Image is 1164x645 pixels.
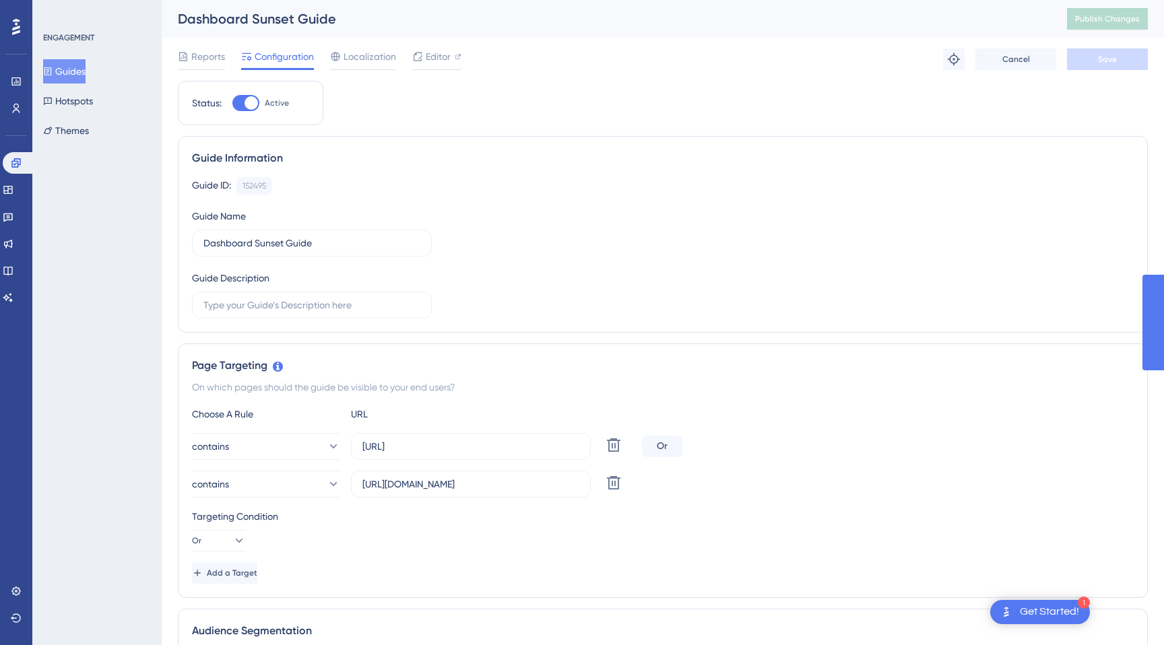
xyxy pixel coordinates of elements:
button: contains [192,433,340,460]
div: Get Started! [1020,605,1079,619]
span: Add a Target [207,568,257,578]
img: launcher-image-alternative-text [998,604,1014,620]
div: On which pages should the guide be visible to your end users? [192,379,1134,395]
div: Open Get Started! checklist, remaining modules: 1 [990,600,1090,624]
iframe: UserGuiding AI Assistant Launcher [1107,592,1148,632]
input: yourwebsite.com/path [362,439,579,454]
div: 1 [1078,597,1090,609]
div: Guide Information [192,150,1134,166]
button: Publish Changes [1067,8,1148,30]
span: contains [192,438,229,454]
span: Configuration [255,48,314,65]
div: URL [351,406,499,422]
div: Dashboard Sunset Guide [178,9,1033,28]
span: Active [265,98,289,108]
div: Status: [192,95,222,111]
span: Reports [191,48,225,65]
div: Choose A Rule [192,406,340,422]
div: Guide Name [192,208,246,224]
button: Or [192,530,246,551]
input: Type your Guide’s Description here [203,298,420,312]
span: Or [192,535,201,546]
input: yourwebsite.com/path [362,477,579,491]
input: Type your Guide’s Name here [203,236,420,250]
span: Publish Changes [1075,13,1140,24]
div: Audience Segmentation [192,623,1134,639]
button: Guides [43,59,86,83]
button: Themes [43,118,89,143]
div: Guide ID: [192,177,231,195]
div: 152495 [243,180,266,191]
button: Hotspots [43,89,93,113]
div: Targeting Condition [192,508,1134,524]
button: Cancel [975,48,1056,70]
span: Localization [344,48,396,65]
button: Add a Target [192,562,257,584]
button: contains [192,471,340,498]
span: contains [192,476,229,492]
span: Editor [426,48,451,65]
div: Guide Description [192,270,269,286]
div: Page Targeting [192,358,1134,374]
button: Save [1067,48,1148,70]
span: Save [1098,54,1117,65]
div: Or [642,436,682,457]
span: Cancel [1002,54,1030,65]
div: ENGAGEMENT [43,32,94,43]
